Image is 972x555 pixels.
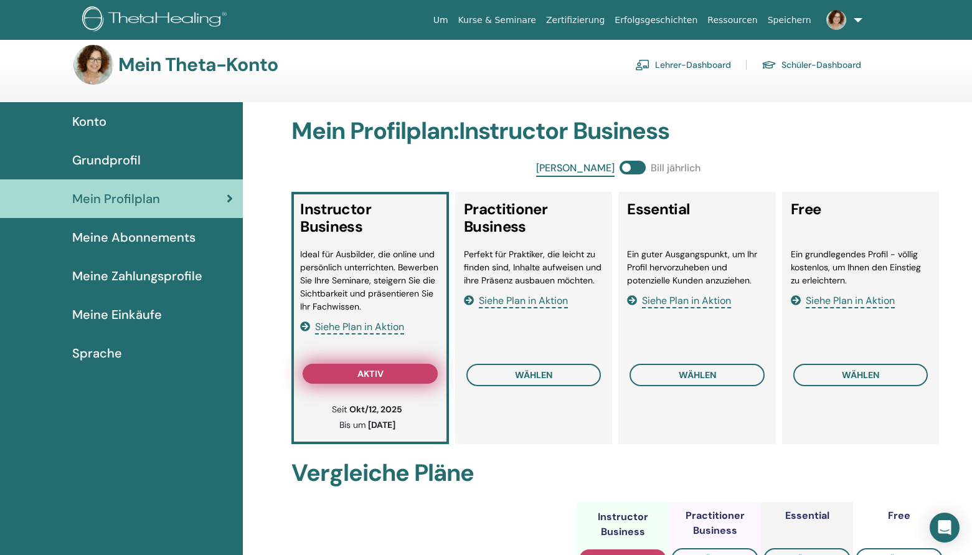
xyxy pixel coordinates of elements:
span: Bill jährlich [651,161,701,177]
li: Ein grundlegendes Profil - völlig kostenlos, um Ihnen den Einstieg zu erleichtern. [791,248,931,287]
img: logo.png [82,6,231,34]
img: chalkboard-teacher.svg [635,59,650,70]
a: Kurse & Seminare [453,9,541,32]
a: Um [428,9,453,32]
span: [PERSON_NAME] [536,161,615,177]
button: aktiv [303,364,438,384]
span: Sprache [72,344,122,363]
li: Perfekt für Praktiker, die leicht zu finden sind, Inhalte aufweisen und ihre Präsenz ausbauen möc... [464,248,604,287]
img: graduation-cap.svg [762,60,776,70]
span: Siehe Plan in Aktion [315,320,404,334]
li: Ein guter Ausgangspunkt, um Ihr Profil hervorzuheben und potenzielle Kunden anzuziehen. [627,248,767,287]
span: wählen [679,369,716,381]
span: Meine Einkäufe [72,305,162,324]
span: wählen [842,369,879,381]
b: [DATE] [368,419,395,430]
span: Meine Abonnements [72,228,196,247]
a: Zertifizierung [541,9,610,32]
button: wählen [466,364,602,386]
h3: Mein Theta-Konto [118,54,278,76]
a: Siehe Plan in Aktion [300,320,404,333]
button: wählen [793,364,928,386]
p: Bis um [306,419,428,432]
h2: Mein Profilplan : Instructor Business [291,117,945,146]
img: default.jpg [826,10,846,30]
a: Schüler-Dashboard [762,55,861,75]
span: Siehe Plan in Aktion [642,294,731,308]
span: aktiv [357,369,384,379]
span: Grundprofil [72,151,141,169]
span: Siehe Plan in Aktion [479,294,568,308]
p: Seit [306,403,428,416]
div: Open Intercom Messenger [930,513,960,543]
span: Konto [72,112,106,131]
div: Essential [785,508,829,523]
a: Lehrer-Dashboard [635,55,731,75]
a: Siehe Plan in Aktion [464,294,568,307]
a: Siehe Plan in Aktion [627,294,731,307]
div: Free [888,508,910,523]
a: Ressourcen [702,9,762,32]
a: Speichern [763,9,816,32]
a: Siehe Plan in Aktion [791,294,895,307]
a: Erfolgsgeschichten [610,9,702,32]
span: Meine Zahlungsprofile [72,267,202,285]
b: Okt/12, 2025 [349,404,402,415]
button: wählen [630,364,765,386]
li: Ideal für Ausbilder, die online und persönlich unterrichten. Bewerben Sie Ihre Seminare, steigern... [300,248,440,313]
img: default.jpg [73,45,113,85]
span: Siehe Plan in Aktion [806,294,895,308]
div: Practitioner Business [669,508,761,538]
h2: Vergleiche Pläne [291,459,945,488]
span: wählen [515,369,552,381]
span: Mein Profilplan [72,189,160,208]
div: Instructor Business [577,510,669,539]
